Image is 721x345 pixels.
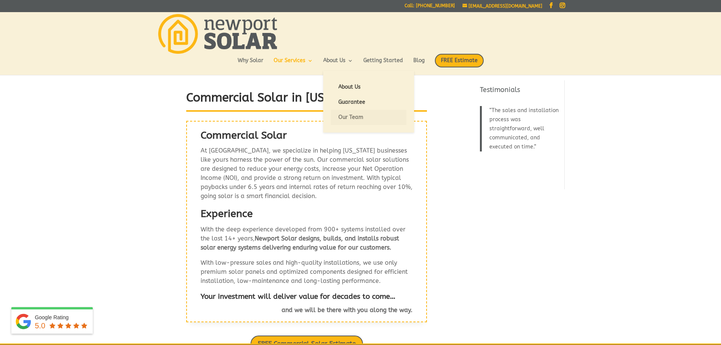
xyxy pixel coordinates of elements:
[35,322,45,330] span: 5.0
[462,3,542,9] a: [EMAIL_ADDRESS][DOMAIN_NAME]
[435,54,484,75] a: FREE Estimate
[323,58,353,71] a: About Us
[201,235,399,251] strong: Newport Solar designs, builds, and installs robust solar energy systems delivering enduring value...
[435,54,484,67] span: FREE Estimate
[201,292,396,301] strong: Your investment will deliver value for decades to come…
[480,85,560,98] h4: Testimonials
[413,58,425,71] a: Blog
[201,147,413,200] span: At [GEOGRAPHIC_DATA], we specialize in helping [US_STATE] businesses like yours harness the power...
[274,58,313,71] a: Our Services
[201,225,413,258] p: With the deep experience developed from 900+ systems installed over the last 14+ years,
[489,107,559,150] span: The sales and installation process was straightforward, well communicated, and executed on time.
[238,58,263,71] a: Why Solar
[35,314,89,321] div: Google Rating
[158,14,277,54] img: Newport Solar | Solar Energy Optimized.
[331,80,406,95] a: About Us
[201,258,413,292] p: With low-pressure sales and high-quality installations, we use only premium solar panels and opti...
[405,3,455,11] a: Call: [PHONE_NUMBER]
[201,208,253,220] strong: Experience
[331,95,406,110] a: Guarantee
[282,306,413,314] strong: and we will be there with you along the way.
[201,129,287,141] strong: Commercial Solar
[331,110,406,125] a: Our Team
[186,91,368,105] strong: Commercial Solar in [US_STATE]
[363,58,403,71] a: Getting Started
